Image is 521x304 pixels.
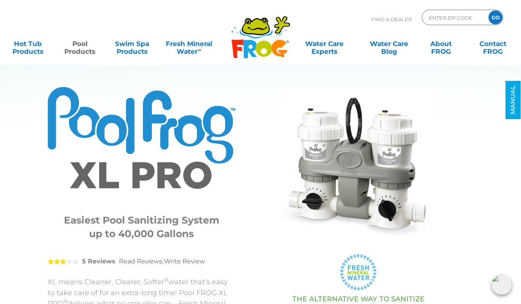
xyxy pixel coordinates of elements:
sup: ∞ [198,47,201,53]
a: Hot TubProducts [8,36,48,51]
a: Water CareBlog [369,36,409,51]
h3: THE ALTERNATIVE WAY TO SANITIZE [255,295,462,303]
img: openIcon [492,275,512,295]
a: Water CareExperts [292,36,358,51]
a: Write Review [164,258,205,265]
a: PoolProducts [60,36,100,51]
a: Fresh MineralWater∞ [164,36,215,51]
sup: ® [164,277,169,283]
a: Read Reviews [119,258,162,265]
span: 3 [48,258,66,265]
p: Find A Dealer [371,10,412,29]
div: | [48,246,236,277]
a: ContactFROG [473,36,513,51]
a: MANUAL [506,81,521,119]
strong: 5 Reviews [82,258,115,265]
a: AboutFROG [421,36,461,51]
img: Product Logo [48,87,236,200]
input: GO [488,10,502,24]
h3: Easiest Pool Sanitizing System up to 40,000 Gallons [57,213,226,241]
a: Swim SpaProducts [112,36,152,51]
input: Zip Code Form [428,12,480,23]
